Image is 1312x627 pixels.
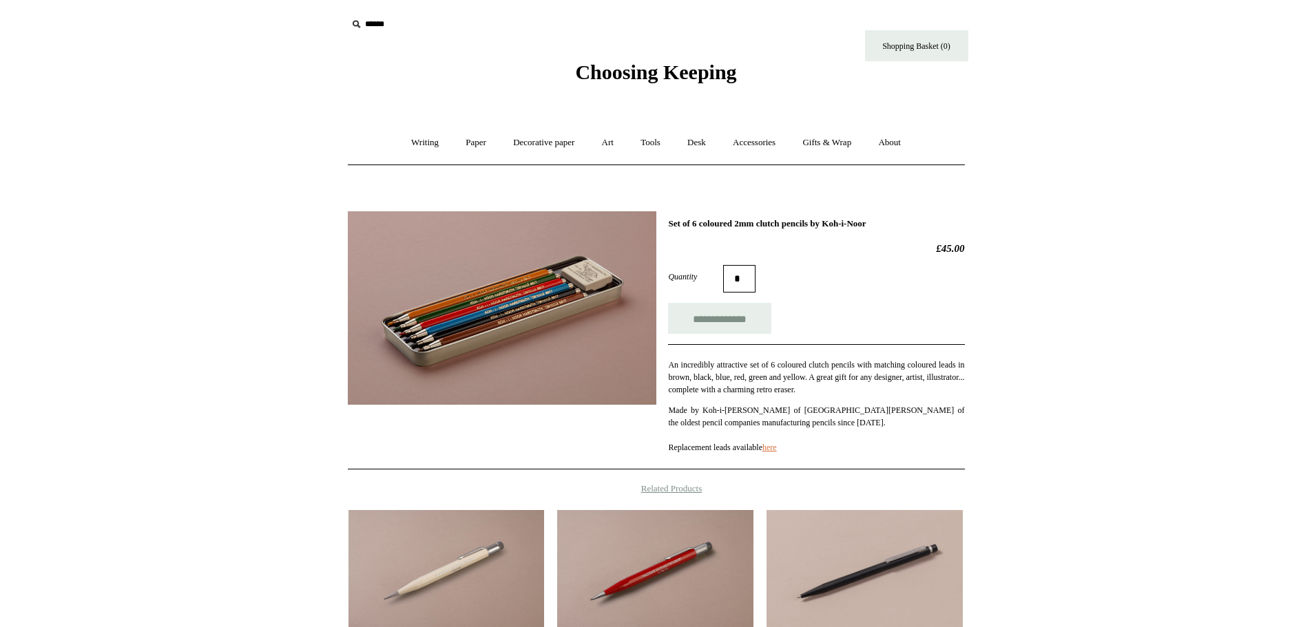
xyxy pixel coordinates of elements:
a: Shopping Basket (0) [865,30,968,61]
a: Tools [628,125,673,161]
h4: Related Products [312,483,1001,494]
span: Choosing Keeping [575,61,736,83]
a: here [762,443,777,452]
img: Set of 6 coloured 2mm clutch pencils by Koh-i-Noor [348,211,656,405]
label: Quantity [668,270,723,283]
a: Gifts & Wrap [790,125,864,161]
a: Paper [453,125,499,161]
a: Accessories [720,125,788,161]
h1: Set of 6 coloured 2mm clutch pencils by Koh-i-Noor [668,218,964,229]
a: Decorative paper [501,125,587,161]
h2: £45.00 [668,242,964,255]
a: Art [590,125,626,161]
a: About [866,125,913,161]
p: An incredibly attractive set of 6 coloured clutch pencils with matching coloured leads in brown, ... [668,359,964,396]
a: Writing [399,125,451,161]
a: Desk [675,125,718,161]
a: Choosing Keeping [575,72,736,81]
p: Made by Koh-i-[PERSON_NAME] of [GEOGRAPHIC_DATA][PERSON_NAME] of the oldest pencil companies manu... [668,404,964,454]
